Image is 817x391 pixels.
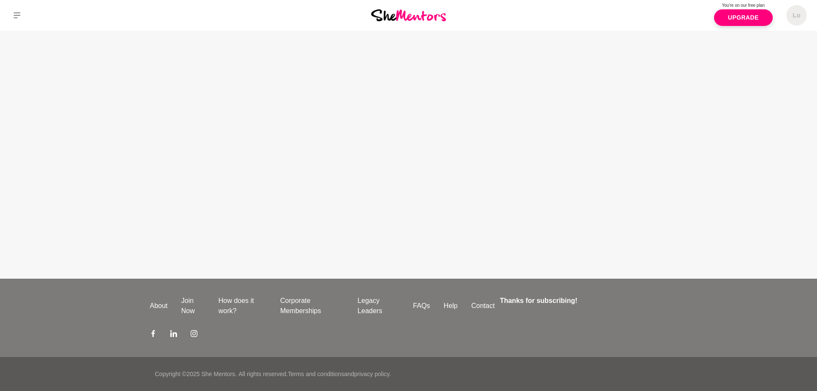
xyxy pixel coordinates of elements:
[714,2,773,9] p: You're on our free plan
[170,330,177,340] a: LinkedIn
[371,9,446,21] img: She Mentors Logo
[150,330,157,340] a: Facebook
[273,296,351,316] a: Corporate Memberships
[793,11,800,20] h5: Lo
[191,330,197,340] a: Instagram
[465,301,502,311] a: Contact
[500,296,662,306] h4: Thanks for subscribing!
[143,301,174,311] a: About
[288,371,344,377] a: Terms and conditions
[437,301,465,311] a: Help
[211,296,273,316] a: How does it work?
[174,296,211,316] a: Join Now
[354,371,389,377] a: privacy policy
[238,370,391,379] p: All rights reserved. and .
[406,301,437,311] a: FAQs
[714,9,773,26] a: Upgrade
[786,5,807,26] a: Lo
[351,296,406,316] a: Legacy Leaders
[155,370,237,379] p: Copyright © 2025 She Mentors .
